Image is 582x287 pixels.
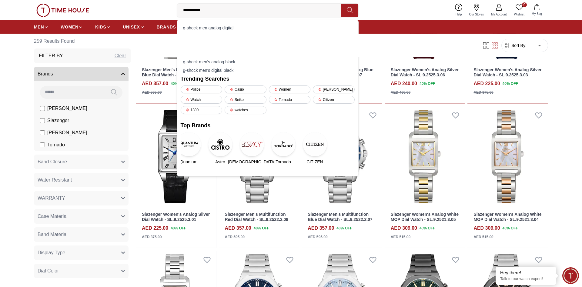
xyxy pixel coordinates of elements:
[157,24,176,30] span: BRANDS
[308,225,334,232] h4: AED 357.00
[467,12,486,17] span: Our Stores
[34,155,129,169] button: Band Closure
[254,225,269,231] span: 40 % OFF
[225,106,266,114] div: watches
[228,159,276,165] span: [DEMOGRAPHIC_DATA]
[276,159,291,165] span: Tornado
[181,24,355,32] div: g-shock men analog digital
[391,90,410,95] div: AED 400.00
[306,159,323,165] span: CITIZEN
[473,212,541,222] a: Slazenger Women's Analog White MOP Dial Watch - SL.9.2521.3.04
[452,2,466,18] a: Help
[142,67,206,77] a: Slazenger Men's Multifunction Blue Dial Watch - SL.9.2527.2.03
[473,80,500,87] h4: AED 225.00
[473,67,541,77] a: Slazenger Women's Analog Silver Dial Watch - SL.9.2525.3.03
[240,132,264,156] img: Ecstacy
[136,106,216,207] img: Slazenger Women's Analog Silver Dial Watch - SL.9.2525.3.01
[38,231,68,238] span: Band Material
[385,106,465,207] img: Slazenger Women's Analog White MOP Dial Watch - SL.9.2521.3.05
[95,22,111,32] a: KIDS
[500,270,552,276] div: Hey there!
[38,195,65,202] span: WARRANTY
[34,173,129,187] button: Water Resistant
[225,85,266,93] div: Casio
[420,81,435,86] span: 40 % OFF
[420,225,435,231] span: 40 % OFF
[503,225,518,231] span: 40 % OFF
[38,176,72,184] span: Water Resistant
[142,212,210,222] a: Slazenger Women's Analog Silver Dial Watch - SL.9.2525.3.01
[391,67,459,77] a: Slazenger Women's Analog Silver Dial Watch - SL.9.2525.3.06
[473,225,500,232] h4: AED 309.00
[244,132,260,165] a: Ecstacy[DEMOGRAPHIC_DATA]
[40,142,45,147] input: Tornado
[225,96,266,104] div: Seiko
[142,225,168,232] h4: AED 225.00
[212,132,229,165] a: AstroAstro
[271,132,296,156] img: Tornado
[181,66,355,75] div: g-shock men's digital black
[181,96,222,104] div: Watch
[34,22,48,32] a: MEN
[142,234,162,240] div: AED 375.00
[528,3,546,17] button: My Bag
[467,106,548,207] img: Slazenger Women's Analog White MOP Dial Watch - SL.9.2521.3.04
[453,12,464,17] span: Help
[181,32,355,41] div: g-shock men's analog-digital lcd
[115,52,126,59] div: Clear
[181,85,222,93] div: Police
[38,267,59,275] span: Dial Color
[38,249,65,256] span: Display Type
[39,52,63,59] h3: Filter By
[177,132,201,156] img: Quantum
[529,12,544,16] span: My Bag
[142,90,162,95] div: AED 595.00
[142,80,168,87] h4: AED 357.00
[391,234,410,240] div: AED 515.00
[34,24,44,30] span: MEN
[503,81,518,86] span: 40 % OFF
[34,264,129,278] button: Dial Color
[336,225,352,231] span: 40 % OFF
[40,118,45,123] input: Slazenger
[391,225,417,232] h4: AED 309.00
[391,80,417,87] h4: AED 240.00
[512,12,527,17] span: Wishlist
[181,58,355,66] div: g-shock men's analog black
[225,225,251,232] h4: AED 357.00
[95,24,106,30] span: KIDS
[180,159,198,165] span: Quantum
[391,212,459,222] a: Slazenger Women's Analog White MOP Dial Watch - SL.9.2521.3.05
[313,85,355,93] div: [PERSON_NAME]
[510,42,527,48] span: Sort By:
[123,22,144,32] a: UNISEX
[303,132,327,156] img: CITIZEN
[208,132,232,156] img: Astro
[34,191,129,205] button: WARRANTY
[308,212,372,222] a: Slazenger Men's Multifunction Blue Dial Watch - SL.9.2522.2.07
[171,81,186,86] span: 40 % OFF
[181,121,355,130] h2: Top Brands
[562,267,579,284] div: Chat Widget
[47,141,65,149] span: Tornado
[40,106,45,111] input: [PERSON_NAME]
[40,130,45,135] input: [PERSON_NAME]
[215,159,225,165] span: Astro
[171,225,186,231] span: 40 % OFF
[157,22,176,32] a: BRANDS
[34,209,129,224] button: Case Material
[489,12,509,17] span: My Account
[313,96,355,104] div: Citizen
[34,227,129,242] button: Band Material
[522,2,527,7] span: 0
[510,2,528,18] a: 0Wishlist
[34,34,131,48] h6: 259 Results Found
[34,245,129,260] button: Display Type
[308,234,327,240] div: AED 595.00
[275,132,292,165] a: TornadoTornado
[36,4,89,17] img: ...
[38,213,68,220] span: Case Material
[181,75,355,83] h2: Trending Searches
